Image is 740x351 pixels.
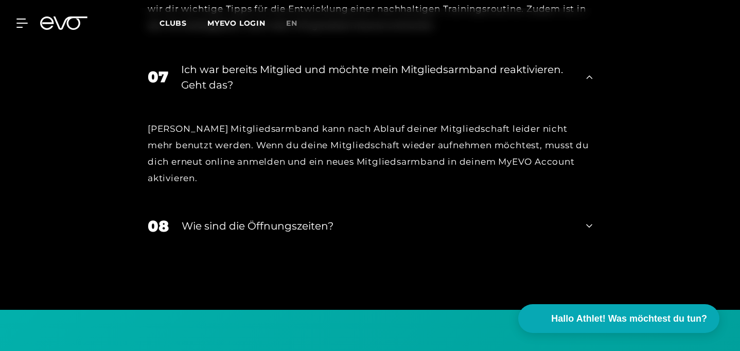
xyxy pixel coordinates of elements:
span: en [286,19,297,28]
a: Clubs [160,18,207,28]
div: Wie sind die Öffnungszeiten? [182,218,573,234]
a: MYEVO LOGIN [207,19,266,28]
div: [PERSON_NAME] Mitgliedsarmband kann nach Ablauf deiner Mitgliedschaft leider nicht mehr benutzt w... [148,120,592,187]
div: 08 [148,215,169,238]
span: Hallo Athlet! Was möchtest du tun? [551,312,707,326]
div: 07 [148,65,168,89]
div: Ich war bereits Mitglied und möchte mein Mitgliedsarmband reaktivieren. Geht das? [181,62,573,93]
span: Clubs [160,19,187,28]
button: Hallo Athlet! Was möchtest du tun? [518,304,719,333]
a: en [286,17,310,29]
